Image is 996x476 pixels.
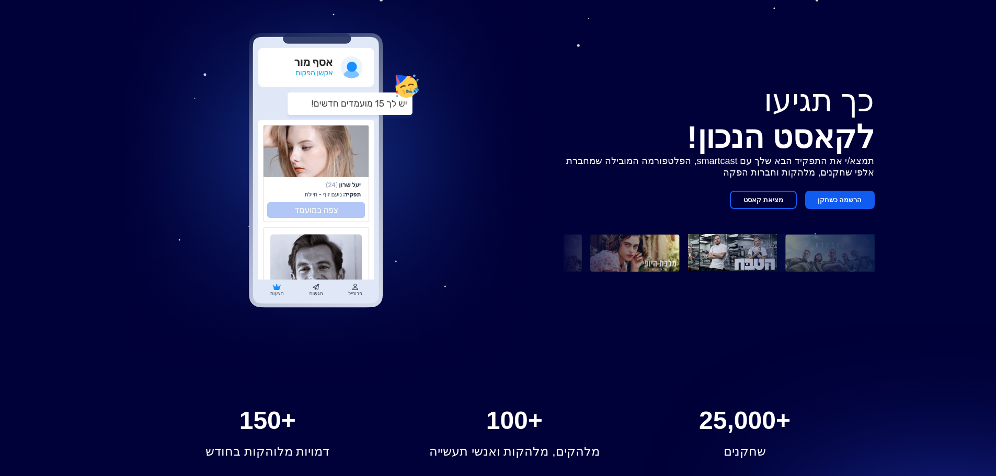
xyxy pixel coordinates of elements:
p: תמצא/י את התפקיד הבא שלך עם smartcast, הפלטפורמה המובילה שמחברת אלפי שחקנים, מלהקות וחברות הפקה [564,155,875,178]
span: שחקנים [724,444,766,459]
span: לקאסט הנכון! [687,120,875,155]
button: הרשמה כשחקן [805,191,875,209]
span: +100 [486,406,543,435]
span: +25,000 [699,406,791,435]
span: דמויות מלוהקות בחודש [205,444,329,459]
span: +150 [239,406,296,435]
span: מלהקים, מלהקות ואנשי תעשייה [429,444,600,459]
span: כך תגיעו [764,83,875,118]
button: מציאת קאסט [730,191,797,209]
